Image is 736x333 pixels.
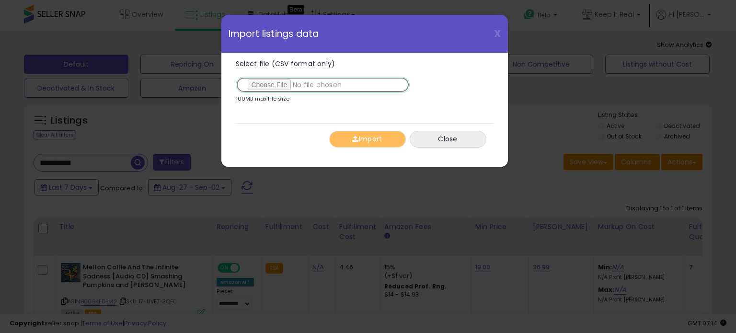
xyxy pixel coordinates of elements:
[494,27,501,40] span: X
[329,131,406,148] button: Import
[236,59,335,69] span: Select file (CSV format only)
[229,29,319,38] span: Import listings data
[236,96,290,102] p: 100MB max file size
[410,131,486,148] button: Close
